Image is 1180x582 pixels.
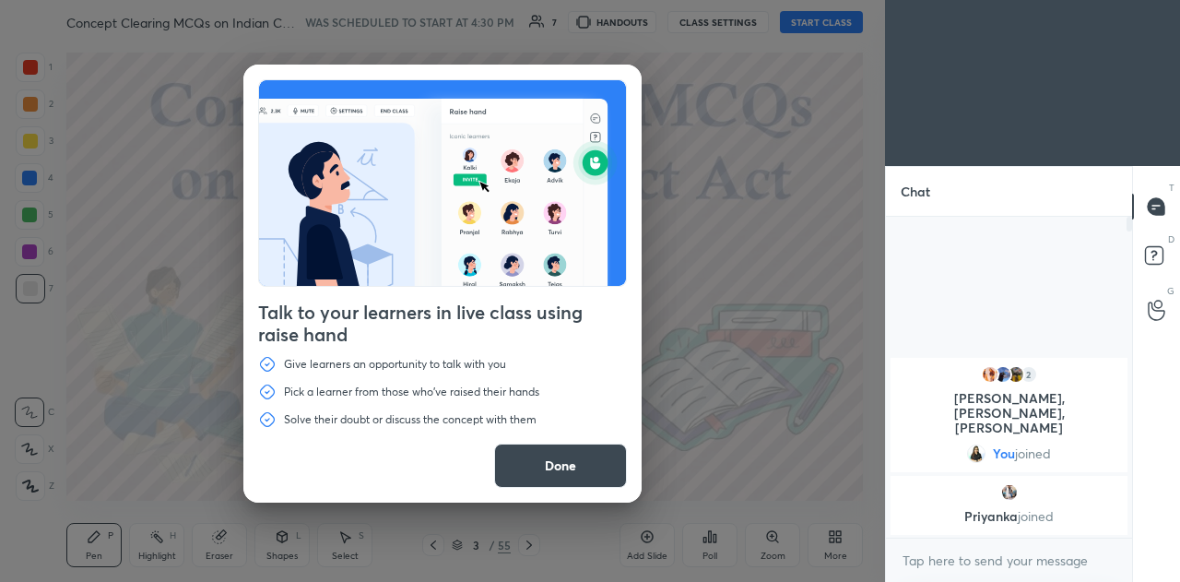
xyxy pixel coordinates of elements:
p: Pick a learner from those who've raised their hands [284,385,539,399]
div: grid [886,354,1132,539]
p: G [1167,284,1174,298]
p: Solve their doubt or discuss the concept with them [284,412,537,427]
p: [PERSON_NAME], [PERSON_NAME], [PERSON_NAME] [902,391,1116,435]
p: Chat [886,167,945,216]
img: 078d427ec3244a3d91e449b747e028f7.jpg [1000,483,1019,502]
p: D [1168,232,1174,246]
div: 2 [1020,365,1038,384]
span: joined [1018,507,1054,525]
p: Give learners an opportunity to talk with you [284,357,506,372]
p: T [1169,181,1174,195]
img: 55eb4730e2bb421f98883ea12e9d64d8.jpg [967,445,985,463]
p: Priyanka [902,509,1116,524]
span: You [993,446,1015,461]
span: joined [1015,446,1051,461]
img: 3 [981,365,999,384]
img: 5ad84dd11e514356af40df04b55784e8.jpg [994,365,1012,384]
img: 1460141081594daf98cf24fb043b06b0.jpg [1007,365,1025,384]
h4: Talk to your learners in live class using raise hand [258,302,627,346]
img: preRahAdop.42c3ea74.svg [259,80,626,286]
button: Done [494,444,627,488]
